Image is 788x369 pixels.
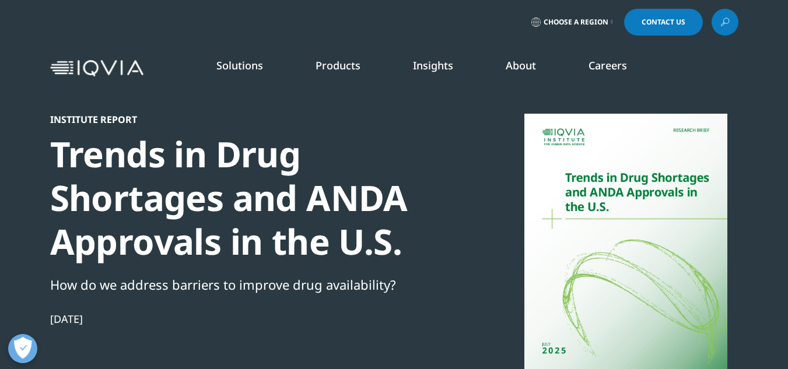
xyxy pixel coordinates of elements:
div: How do we address barriers to improve drug availability? [50,275,450,294]
a: Products [316,58,360,72]
span: Contact Us [642,19,685,26]
div: Trends in Drug Shortages and ANDA Approvals in the U.S. [50,132,450,263]
nav: Primary [148,41,738,96]
a: About [506,58,536,72]
a: Contact Us [624,9,703,36]
span: Choose a Region [544,17,608,27]
a: Solutions [216,58,263,72]
a: Careers [589,58,627,72]
button: Open Preferences [8,334,37,363]
div: [DATE] [50,312,450,326]
div: Institute Report [50,114,450,125]
img: IQVIA Healthcare Information Technology and Pharma Clinical Research Company [50,60,143,77]
a: Insights [413,58,453,72]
